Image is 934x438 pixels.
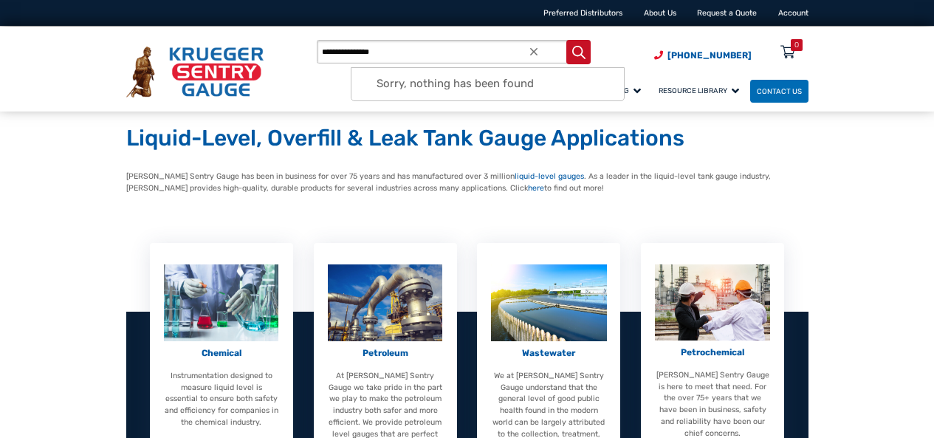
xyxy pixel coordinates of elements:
p: Petrochemical [655,346,771,359]
p: [PERSON_NAME] Sentry Gauge has been in business for over 75 years and has manufactured over 3 mil... [126,171,808,194]
p: Wastewater [491,346,607,360]
p: Instrumentation designed to measure liquid level is essential to ensure both safety and efficienc... [164,370,280,428]
a: liquid-level gauges [515,171,584,181]
img: Petrochemical [655,264,771,341]
img: Krueger Sentry Gauge [126,47,264,97]
a: Resource Library [652,78,750,103]
a: About Us [644,8,676,18]
img: Petroleum [328,264,442,341]
button: Search [566,40,591,64]
span: [PHONE_NUMBER] [667,50,752,61]
p: Chemical [164,346,280,360]
img: Chemical [164,264,278,341]
a: Contact Us [750,80,808,103]
span: Resource Library [659,86,739,95]
a: Request a Quote [697,8,757,18]
a: Account [778,8,808,18]
img: Wastewater [491,264,606,341]
div: 0 [794,39,799,51]
a: Phone Number (920) 434-8860 [654,49,752,62]
p: Petroleum [327,346,443,360]
a: here [528,183,544,193]
div: Sorry, nothing has been found [351,68,624,100]
h1: Liquid-Level, Overfill & Leak Tank Gauge Applications [126,125,808,153]
a: Preferred Distributors [543,8,622,18]
span: Contact Us [757,87,802,95]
